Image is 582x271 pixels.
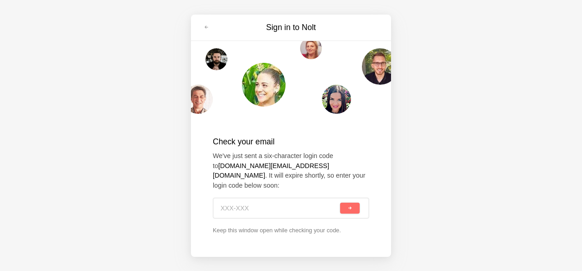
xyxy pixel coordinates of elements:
p: We've just sent a six-character login code to . It will expire shortly, so enter your login code ... [213,151,369,190]
strong: [DOMAIN_NAME][EMAIL_ADDRESS][DOMAIN_NAME] [213,162,329,179]
h3: Sign in to Nolt [215,22,367,33]
h2: Check your email [213,136,369,148]
input: XXX-XXX [221,198,338,218]
p: Keep this window open while checking your code. [213,226,369,235]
